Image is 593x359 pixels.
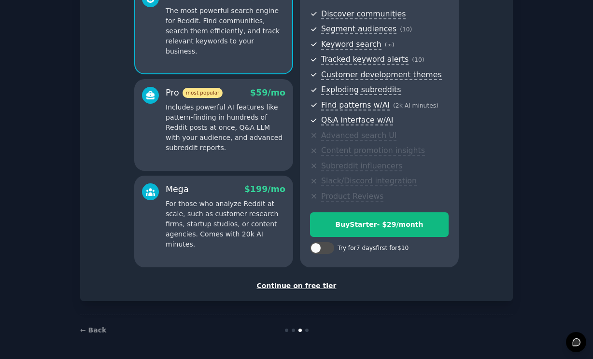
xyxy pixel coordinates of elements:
span: ( 2k AI minutes ) [393,102,438,109]
div: Try for 7 days first for $10 [338,244,409,253]
span: Slack/Discord integration [321,176,417,186]
span: $ 59 /mo [250,88,285,97]
span: Subreddit influencers [321,161,402,171]
p: Includes powerful AI features like pattern-finding in hundreds of Reddit posts at once, Q&A LLM w... [166,102,285,153]
p: For those who analyze Reddit at scale, such as customer research firms, startup studios, or conte... [166,199,285,249]
span: ( 10 ) [412,56,424,63]
span: ( ∞ ) [385,41,395,48]
div: Buy Starter - $ 29 /month [311,220,448,230]
div: Mega [166,183,189,195]
span: Discover communities [321,9,406,19]
span: ( 10 ) [400,26,412,33]
span: Keyword search [321,40,381,50]
span: Exploding subreddits [321,85,401,95]
span: Customer development themes [321,70,442,80]
span: Product Reviews [321,192,383,202]
a: ← Back [80,326,106,334]
div: Pro [166,87,223,99]
span: Advanced search UI [321,131,396,141]
span: $ 199 /mo [244,184,285,194]
span: Content promotion insights [321,146,425,156]
span: Q&A interface w/AI [321,115,393,125]
span: Tracked keyword alerts [321,55,409,65]
span: Find patterns w/AI [321,100,390,110]
p: The most powerful search engine for Reddit. Find communities, search them efficiently, and track ... [166,6,285,56]
button: BuyStarter- $29/month [310,212,449,237]
span: most popular [183,88,223,98]
div: Continue on free tier [90,281,503,291]
span: Segment audiences [321,24,396,34]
